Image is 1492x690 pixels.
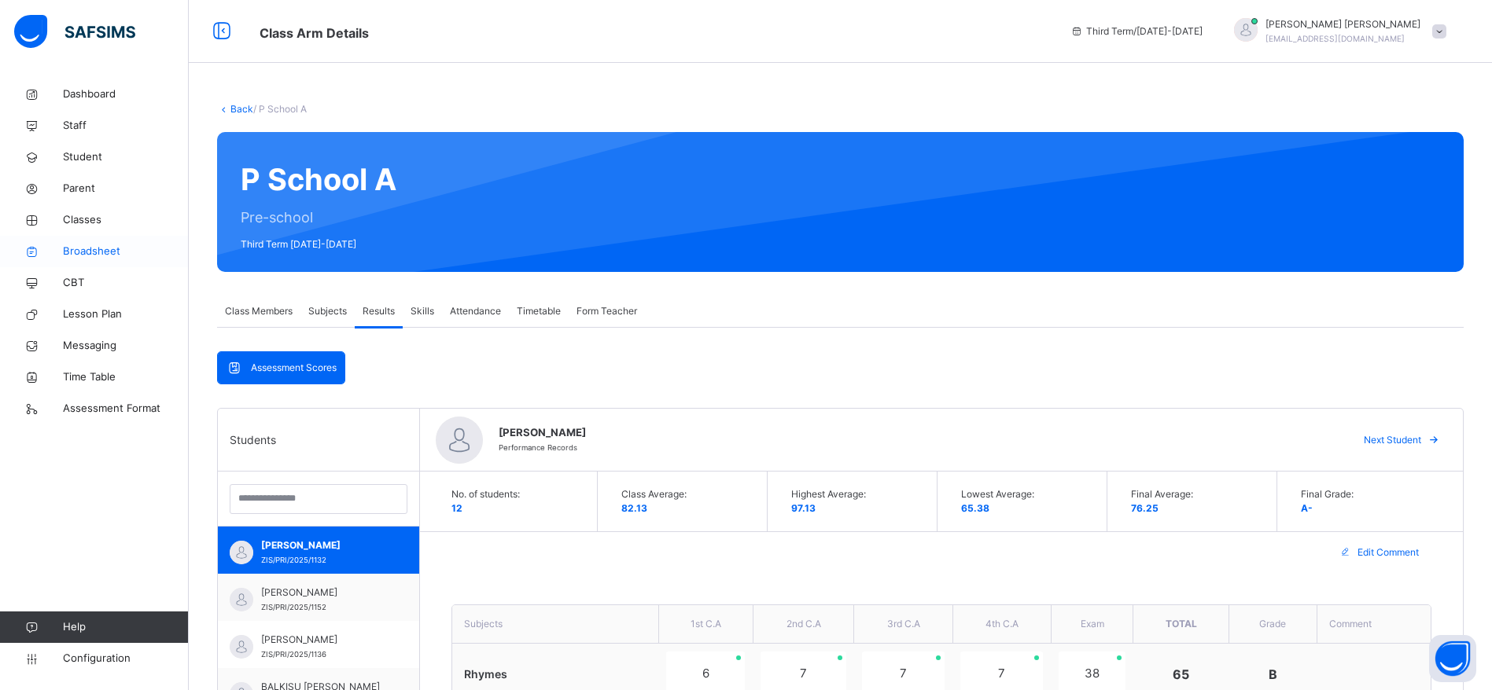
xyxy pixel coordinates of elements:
span: B [1269,666,1277,682]
span: Attendance [450,304,501,318]
span: Dashboard [63,86,189,102]
span: ZIS/PRI/2025/1152 [261,603,326,611]
span: Skills [411,304,434,318]
span: Edit Comment [1358,545,1419,560]
th: Grade [1229,605,1317,644]
span: Performance Records [499,443,577,452]
span: Students [230,431,276,448]
span: Final Average: [1131,487,1261,501]
th: 3rd C.A [854,605,952,644]
span: Lowest Average: [961,487,1091,501]
img: default.svg [230,635,253,659]
span: Classes [63,212,189,228]
span: Assessment Format [63,401,189,417]
th: Exam [1051,605,1133,644]
span: Configuration [63,651,188,666]
span: Results [363,304,395,318]
span: session/term information [1070,24,1203,39]
img: default.svg [436,417,483,464]
span: [EMAIL_ADDRESS][DOMAIN_NAME] [1265,34,1405,43]
span: CBT [63,275,189,291]
span: Rhymes [464,667,507,681]
span: Timetable [517,304,561,318]
span: 76.25 [1131,502,1159,514]
span: / P School A [253,103,307,115]
span: Assessment Scores [251,361,337,375]
span: Final Grade: [1301,487,1431,501]
span: 97.13 [791,502,816,514]
span: Lesson Plan [63,306,189,322]
span: Help [63,619,188,635]
span: Class Members [225,304,293,318]
span: Highest Average: [791,487,921,501]
span: ZIS/PRI/2025/1136 [261,650,326,659]
th: Comment [1317,605,1431,644]
span: No. of students: [451,487,581,501]
span: Form Teacher [577,304,637,318]
span: [PERSON_NAME] [261,633,384,647]
span: A- [1301,502,1313,514]
span: Messaging [63,338,189,354]
span: Time Table [63,369,189,385]
span: 65.38 [961,502,989,514]
div: MOHAMMEDIDRIS [1218,17,1454,46]
span: Class Average: [621,487,751,501]
span: Next Student [1364,433,1421,447]
span: 12 [451,502,462,514]
th: 4th C.A [952,605,1051,644]
th: Subjects [452,605,658,644]
span: [PERSON_NAME] [261,585,384,600]
span: Student [63,149,189,165]
button: Open asap [1429,635,1476,682]
img: safsims [14,15,135,48]
span: [PERSON_NAME] [261,538,384,552]
span: 82.13 [621,502,647,514]
img: default.svg [230,588,253,611]
span: Subjects [308,304,347,318]
span: 65 [1173,666,1189,682]
span: [PERSON_NAME] [499,425,1335,441]
span: ZIS/PRI/2025/1132 [261,556,326,564]
span: [PERSON_NAME] [PERSON_NAME] [1265,17,1420,31]
span: Parent [63,181,189,196]
img: default.svg [230,541,253,564]
th: 2nd C.A [753,605,854,644]
span: Broadsheet [63,244,189,259]
th: 1st C.A [658,605,753,644]
a: Back [230,103,253,115]
span: Staff [63,118,189,134]
span: Total [1166,618,1197,629]
span: Class Arm Details [260,25,369,41]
